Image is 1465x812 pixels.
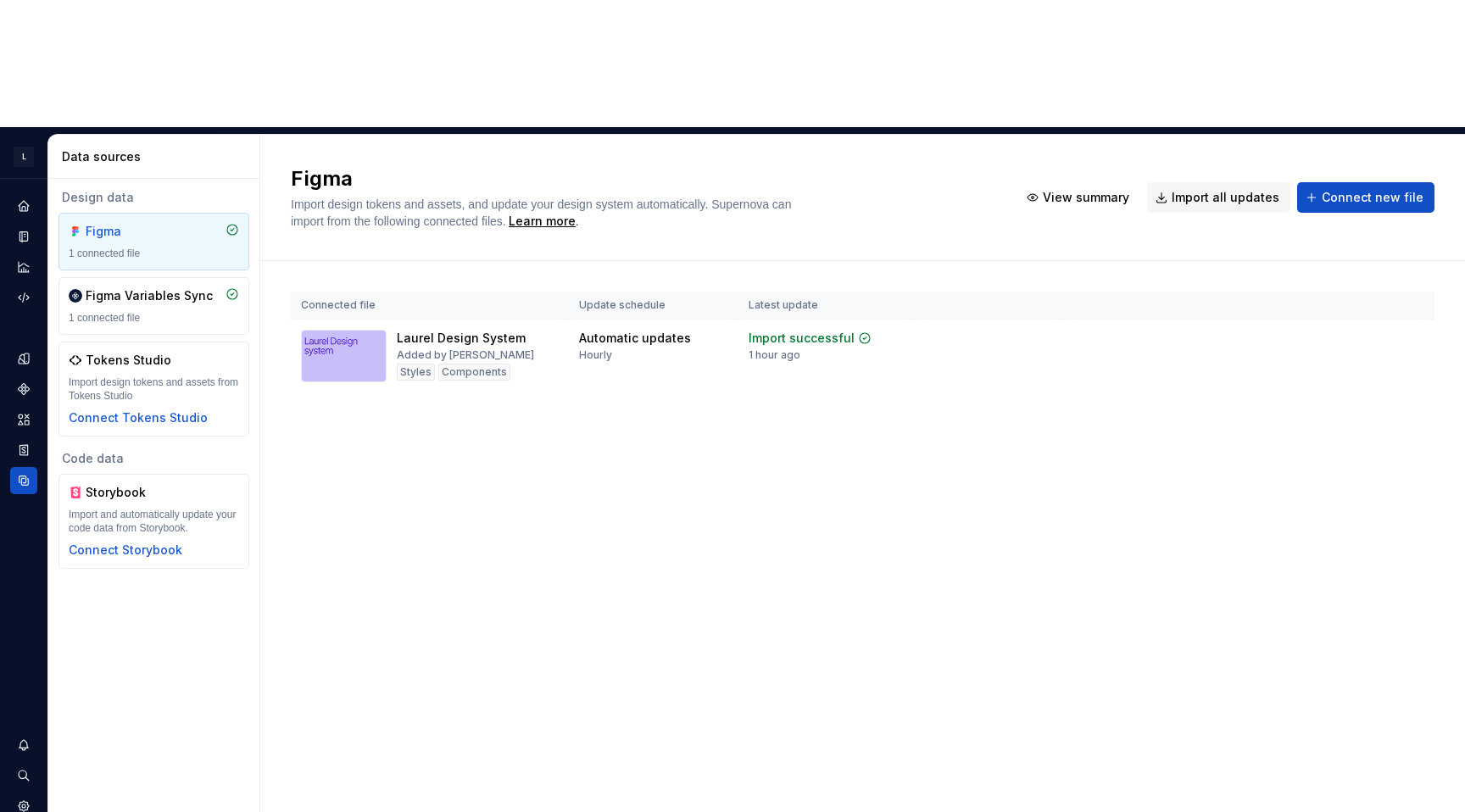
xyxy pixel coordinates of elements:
div: Design data [58,189,249,206]
div: Import successful [749,330,855,347]
a: Learn more [509,213,576,230]
div: Import and automatically update your code data from Storybook. [69,508,239,535]
div: Automatic updates [579,330,691,347]
div: Tokens Studio [86,352,171,369]
button: Search ⌘K [10,762,37,789]
div: Data sources [62,148,253,165]
a: Figma1 connected file [58,213,249,270]
a: Storybook stories [10,437,37,464]
span: . [506,216,579,228]
th: Connected file [291,292,569,320]
a: Figma Variables Sync1 connected file [58,277,249,335]
div: Storybook [86,484,167,501]
a: Home [10,192,37,220]
a: Components [10,375,37,403]
button: Notifications [10,731,37,759]
button: Import all updates [1147,182,1290,213]
div: 1 connected file [69,247,239,260]
a: Analytics [10,253,37,281]
div: Styles [397,364,435,381]
a: Data sources [10,467,37,494]
div: Added by [PERSON_NAME] [397,348,534,362]
a: Code automation [10,284,37,311]
a: StorybookImport and automatically update your code data from Storybook.Connect Storybook [58,474,249,569]
span: Import all updates [1172,189,1279,206]
a: Assets [10,406,37,433]
div: 1 connected file [69,311,239,325]
th: Update schedule [569,292,738,320]
span: Import design tokens and assets, and update your design system automatically. Supernova can impor... [291,197,794,228]
button: L [3,138,44,175]
div: Code data [58,450,249,467]
div: Figma [86,223,167,240]
a: Documentation [10,223,37,250]
button: View summary [1018,182,1140,213]
div: L [14,147,34,167]
div: Hourly [579,348,612,362]
button: Connect new file [1297,182,1434,213]
span: View summary [1043,189,1129,206]
span: Connect new file [1322,189,1423,206]
button: Connect Storybook [69,542,182,559]
h2: Figma [291,165,998,192]
div: Laurel Design System [397,330,526,347]
a: Design tokens [10,345,37,372]
th: Latest update [738,292,915,320]
div: Import design tokens and assets from Tokens Studio [69,375,239,403]
div: Components [438,364,510,381]
a: Tokens StudioImport design tokens and assets from Tokens StudioConnect Tokens Studio [58,342,249,437]
div: Figma Variables Sync [86,287,213,304]
button: Connect Tokens Studio [69,409,208,426]
div: 1 hour ago [749,348,800,362]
